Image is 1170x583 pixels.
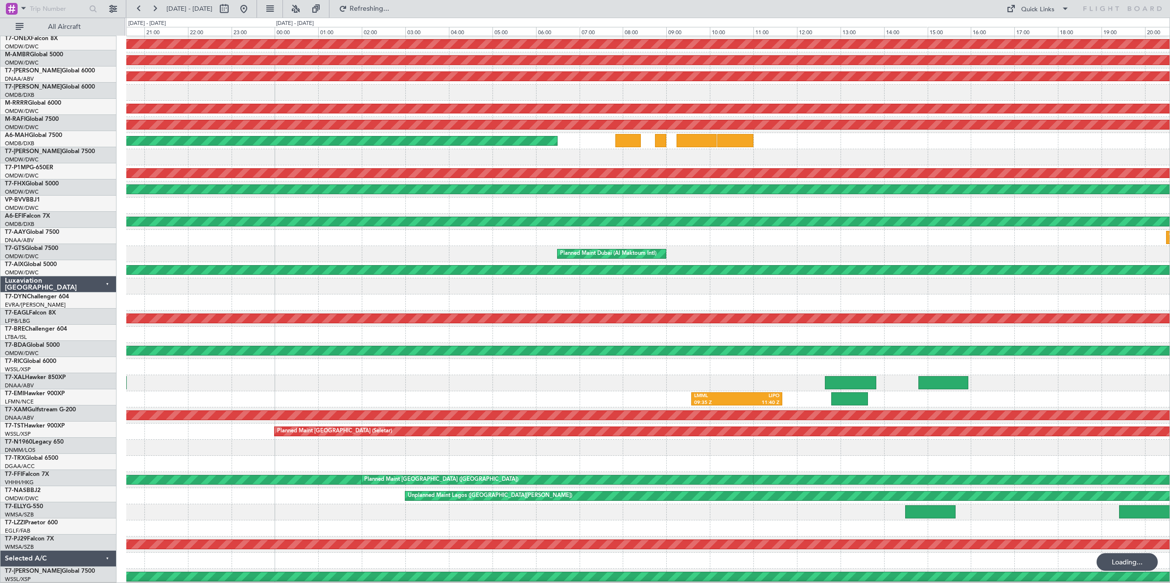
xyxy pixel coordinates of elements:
a: OMDW/DWC [5,43,39,50]
div: Unplanned Maint Lagos ([GEOGRAPHIC_DATA][PERSON_NAME]) [408,489,572,503]
a: T7-PJ29Falcon 7X [5,536,54,542]
a: LTBA/ISL [5,334,27,341]
a: T7-TSTHawker 900XP [5,423,65,429]
button: All Aircraft [11,19,106,35]
a: OMDW/DWC [5,269,39,276]
div: 02:00 [362,27,405,36]
div: 03:00 [405,27,449,36]
a: DNAA/ABV [5,237,34,244]
a: T7-EAGLFalcon 8X [5,310,56,316]
a: T7-EMIHawker 900XP [5,391,65,397]
a: OMDW/DWC [5,204,39,212]
span: M-RRRR [5,100,28,106]
span: T7-RIC [5,359,23,364]
span: T7-P1MP [5,165,29,171]
a: T7-[PERSON_NAME]Global 6000 [5,68,95,74]
span: T7-TST [5,423,24,429]
div: 04:00 [449,27,492,36]
a: T7-AAYGlobal 7500 [5,229,59,235]
a: DGAA/ACC [5,463,35,470]
div: 13:00 [841,27,884,36]
a: T7-LZZIPraetor 600 [5,520,58,526]
span: T7-LZZI [5,520,25,526]
span: All Aircraft [25,23,103,30]
a: EVRA/[PERSON_NAME] [5,301,66,309]
span: T7-DYN [5,294,27,300]
span: T7-FHX [5,181,25,187]
a: VHHH/HKG [5,479,34,486]
div: Planned Maint Dubai (Al Maktoum Intl) [560,247,656,261]
span: Refreshing... [349,5,390,12]
span: T7-AAY [5,229,26,235]
span: [DATE] - [DATE] [166,4,212,13]
span: T7-[PERSON_NAME] [5,84,62,90]
a: T7-ELLYG-550 [5,504,43,510]
a: DNMM/LOS [5,447,35,454]
span: T7-XAM [5,407,27,413]
div: 11:40 Z [737,400,779,406]
a: T7-FFIFalcon 7X [5,471,49,477]
span: T7-[PERSON_NAME] [5,568,62,574]
div: Loading... [1097,553,1158,571]
a: WSSL/XSP [5,430,31,438]
a: OMDW/DWC [5,124,39,131]
div: 21:00 [144,27,188,36]
a: T7-RICGlobal 6000 [5,359,56,364]
div: 17:00 [1014,27,1058,36]
span: T7-GTS [5,246,25,251]
a: A6-MAHGlobal 7500 [5,133,62,138]
div: 09:35 Z [694,400,737,406]
a: VP-BVVBBJ1 [5,197,40,203]
a: OMDW/DWC [5,172,39,179]
div: 08:00 [623,27,666,36]
span: M-AMBR [5,52,30,58]
div: 06:00 [536,27,580,36]
span: T7-[PERSON_NAME] [5,68,62,74]
div: 12:00 [797,27,841,36]
span: T7-[PERSON_NAME] [5,149,62,155]
div: 09:00 [666,27,710,36]
a: A6-EFIFalcon 7X [5,213,50,219]
input: Trip Number [30,1,86,16]
a: T7-[PERSON_NAME]Global 6000 [5,84,95,90]
a: OMDW/DWC [5,108,39,115]
div: 00:00 [275,27,318,36]
a: T7-DYNChallenger 604 [5,294,69,300]
a: T7-ONEXFalcon 8X [5,36,58,42]
div: 22:00 [188,27,232,36]
div: LMML [694,393,737,400]
div: 19:00 [1101,27,1145,36]
a: OMDB/DXB [5,140,34,147]
button: Quick Links [1002,1,1074,17]
a: WSSL/XSP [5,366,31,373]
a: OMDB/DXB [5,221,34,228]
a: T7-AIXGlobal 5000 [5,262,57,268]
div: 10:00 [710,27,753,36]
div: 23:00 [232,27,275,36]
a: OMDW/DWC [5,495,39,502]
div: 18:00 [1058,27,1101,36]
span: T7-ONEX [5,36,31,42]
a: T7-GTSGlobal 7500 [5,246,58,251]
a: T7-NASBBJ2 [5,488,41,493]
span: T7-AIX [5,262,23,268]
a: T7-XAMGulfstream G-200 [5,407,76,413]
div: Planned Maint [GEOGRAPHIC_DATA] ([GEOGRAPHIC_DATA]) [364,472,518,487]
a: OMDW/DWC [5,156,39,163]
span: T7-NAS [5,488,26,493]
a: M-AMBRGlobal 5000 [5,52,63,58]
div: 05:00 [492,27,536,36]
a: DNAA/ABV [5,414,34,422]
a: OMDW/DWC [5,59,39,67]
a: T7-BDAGlobal 5000 [5,342,60,348]
span: T7-FFI [5,471,22,477]
div: Planned Maint [GEOGRAPHIC_DATA] (Seletar) [277,424,392,439]
a: T7-FHXGlobal 5000 [5,181,59,187]
div: 11:00 [753,27,797,36]
a: WMSA/SZB [5,543,34,551]
div: [DATE] - [DATE] [276,20,314,28]
div: 01:00 [318,27,362,36]
span: T7-ELLY [5,504,26,510]
span: VP-BVV [5,197,26,203]
a: WMSA/SZB [5,511,34,518]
